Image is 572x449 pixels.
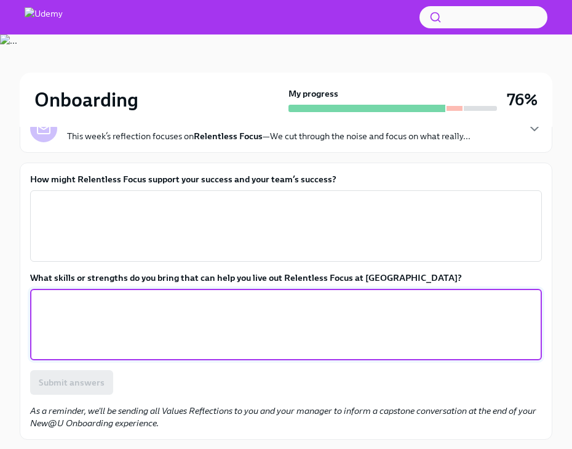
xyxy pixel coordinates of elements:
[507,89,538,111] h3: 76%
[30,405,536,429] em: As a reminder, we'll be sending all Values Reflections to you and your manager to inform a capsto...
[30,272,542,284] label: What skills or strengths do you bring that can help you live out Relentless Focus at [GEOGRAPHIC_...
[288,87,338,100] strong: My progress
[67,130,471,142] p: This week’s reflection focuses on —We cut through the noise and focus on what really...
[34,87,138,112] h2: Onboarding
[30,173,542,185] label: How might Relentless Focus support your success and your team’s success?
[194,131,263,142] strong: Relentless Focus
[25,7,63,27] img: Udemy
